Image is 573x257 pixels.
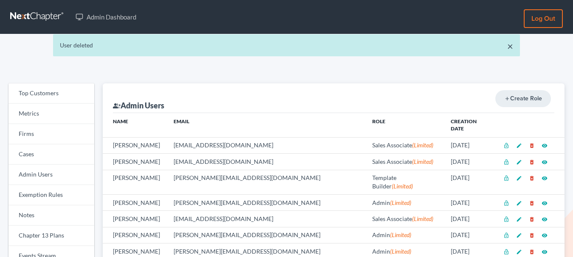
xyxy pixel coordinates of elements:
td: Admin [365,194,444,210]
a: lock_open [503,231,509,238]
i: (Limited) [390,248,411,255]
th: Name [103,113,167,138]
i: delete_forever [529,175,535,181]
i: lock_open [503,159,509,165]
td: [PERSON_NAME][EMAIL_ADDRESS][DOMAIN_NAME] [167,170,365,194]
i: visibility [542,159,548,165]
td: [DATE] [444,170,497,194]
i: lock_open [503,200,509,206]
i: edit [516,232,522,238]
th: Creation Date [444,113,497,138]
a: Top Customers [8,83,94,104]
a: Firms [8,124,94,144]
i: visibility [542,143,548,149]
td: Sales Associate [365,211,444,227]
i: lock_open [503,143,509,149]
a: lock_open [503,174,509,181]
i: delete_forever [529,216,535,222]
a: delete_forever [529,158,535,165]
td: [PERSON_NAME] [103,211,167,227]
i: delete_forever [529,143,535,149]
a: delete_forever [529,174,535,181]
i: (Limited) [392,182,413,190]
td: [EMAIL_ADDRESS][DOMAIN_NAME] [167,154,365,170]
i: (Limited) [412,215,433,222]
td: Template Builder [365,170,444,194]
div: User deleted [60,41,513,50]
th: Role [365,113,444,138]
td: Sales Associate [365,137,444,153]
i: lock_open [503,175,509,181]
a: edit [516,248,522,255]
a: edit [516,231,522,238]
a: lock_open [503,248,509,255]
td: [DATE] [444,227,497,243]
td: [DATE] [444,194,497,210]
td: [PERSON_NAME] [103,170,167,194]
i: (Limited) [412,158,433,165]
a: Metrics [8,104,94,124]
i: edit [516,175,522,181]
a: Admin Dashboard [71,9,140,25]
td: [EMAIL_ADDRESS][DOMAIN_NAME] [167,137,365,153]
a: visibility [542,199,548,206]
a: edit [516,141,522,149]
a: delete_forever [529,141,535,149]
a: visibility [542,215,548,222]
a: edit [516,174,522,181]
a: Log out [524,9,563,28]
td: [DATE] [444,211,497,227]
i: visibility [542,232,548,238]
i: lock_open [503,249,509,255]
i: lock_open [503,232,509,238]
i: delete_forever [529,249,535,255]
i: visibility [542,249,548,255]
td: [PERSON_NAME] [103,137,167,153]
i: visibility [542,200,548,206]
a: lock_open [503,199,509,206]
a: edit [516,199,522,206]
a: edit [516,158,522,165]
i: edit [516,200,522,206]
td: [PERSON_NAME] [103,227,167,243]
a: visibility [542,141,548,149]
td: [PERSON_NAME] [103,194,167,210]
a: delete_forever [529,231,535,238]
i: edit [516,249,522,255]
a: Chapter 13 Plans [8,226,94,246]
td: [EMAIL_ADDRESS][DOMAIN_NAME] [167,211,365,227]
td: Admin [365,227,444,243]
td: [DATE] [444,154,497,170]
a: Cases [8,144,94,165]
i: edit [516,216,522,222]
a: delete_forever [529,248,535,255]
td: Sales Associate [365,154,444,170]
td: [PERSON_NAME] [103,154,167,170]
a: edit [516,215,522,222]
i: visibility [542,175,548,181]
i: delete_forever [529,232,535,238]
a: delete_forever [529,215,535,222]
a: Notes [8,205,94,226]
i: lock_open [503,216,509,222]
a: lock_open [503,158,509,165]
i: visibility [542,216,548,222]
a: lock_open [503,215,509,222]
i: (Limited) [390,199,411,206]
a: lock_open [503,141,509,149]
td: [PERSON_NAME][EMAIL_ADDRESS][DOMAIN_NAME] [167,227,365,243]
i: delete_forever [529,200,535,206]
a: visibility [542,231,548,238]
a: visibility [542,174,548,181]
td: [DATE] [444,137,497,153]
i: group_add [113,102,121,110]
i: add [504,96,510,102]
th: Email [167,113,365,138]
i: edit [516,159,522,165]
a: visibility [542,248,548,255]
a: Exemption Rules [8,185,94,205]
i: (Limited) [412,141,433,149]
i: (Limited) [390,231,411,238]
a: × [507,41,513,51]
td: [PERSON_NAME][EMAIL_ADDRESS][DOMAIN_NAME] [167,194,365,210]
